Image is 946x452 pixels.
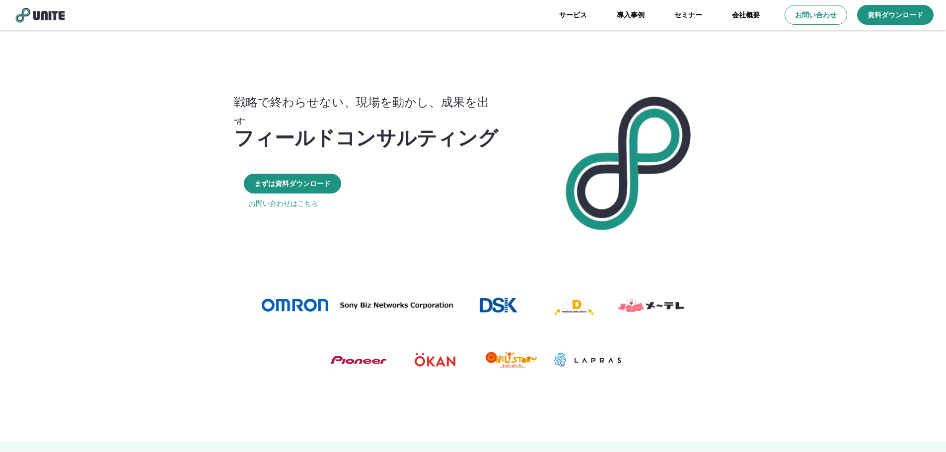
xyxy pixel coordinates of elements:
p: 資料ダウンロード [868,10,923,20]
a: お問い合わせ [785,5,847,25]
p: 戦略で終わらせない、現場を動かし、成果を出す。 [234,91,509,132]
p: まずは資料ダウンロード [254,179,331,189]
p: お問い合わせ [795,10,837,20]
a: 資料ダウンロード [857,5,934,25]
a: まずは資料ダウンロード [244,174,341,194]
p: フィールドコンサルティング [234,125,498,148]
a: お問い合わせはこちら [249,198,318,208]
